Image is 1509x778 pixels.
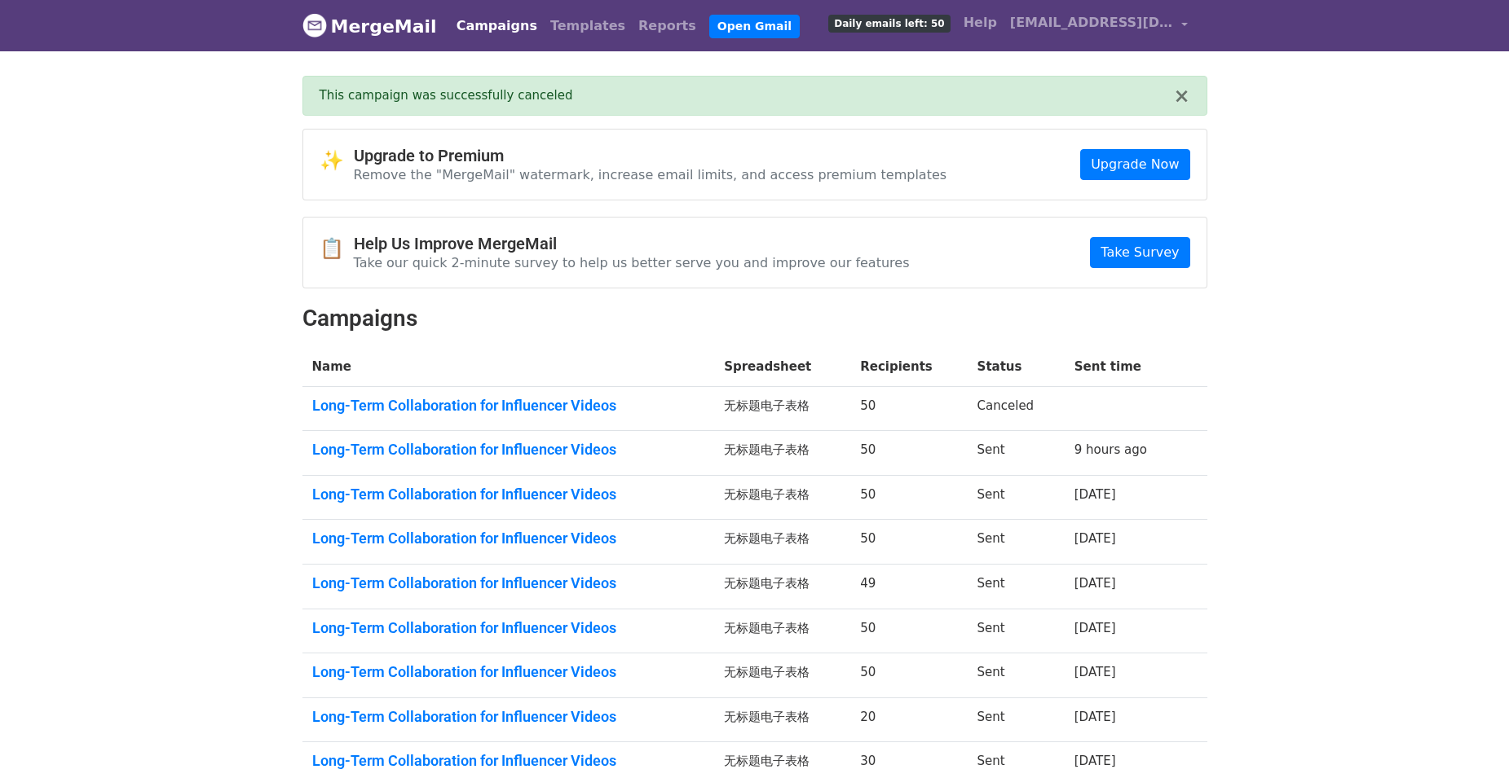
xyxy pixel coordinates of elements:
[968,475,1065,520] td: Sent
[354,146,947,165] h4: Upgrade to Premium
[714,697,850,742] td: 无标题电子表格
[850,609,967,653] td: 50
[850,386,967,431] td: 50
[714,386,850,431] td: 无标题电子表格
[714,564,850,609] td: 无标题电子表格
[1074,576,1116,591] a: [DATE]
[957,7,1004,39] a: Help
[1173,86,1189,106] button: ×
[320,149,354,173] span: ✨
[714,653,850,698] td: 无标题电子表格
[354,166,947,183] p: Remove the "MergeMail" watermark, increase email limits, and access premium templates
[312,752,705,770] a: Long-Term Collaboration for Influencer Videos
[1074,754,1116,768] a: [DATE]
[828,15,950,33] span: Daily emails left: 50
[850,348,967,386] th: Recipients
[312,530,705,547] a: Long-Term Collaboration for Influencer Videos
[312,619,705,637] a: Long-Term Collaboration for Influencer Videos
[544,10,632,42] a: Templates
[1074,621,1116,635] a: [DATE]
[312,574,705,592] a: Long-Term Collaboration for Influencer Videos
[850,697,967,742] td: 20
[968,386,1065,431] td: Canceled
[302,13,327,37] img: MergeMail logo
[1010,13,1173,33] span: [EMAIL_ADDRESS][DOMAIN_NAME]
[320,86,1174,105] div: This campaign was successfully canceled
[714,609,850,653] td: 无标题电子表格
[968,431,1065,476] td: Sent
[312,486,705,503] a: Long-Term Collaboration for Influencer Videos
[1065,348,1182,386] th: Sent time
[312,708,705,726] a: Long-Term Collaboration for Influencer Videos
[312,663,705,681] a: Long-Term Collaboration for Influencer Videos
[1074,710,1116,724] a: [DATE]
[302,305,1207,332] h2: Campaigns
[968,653,1065,698] td: Sent
[1080,149,1189,180] a: Upgrade Now
[1074,487,1116,502] a: [DATE]
[822,7,956,39] a: Daily emails left: 50
[968,697,1065,742] td: Sent
[632,10,703,42] a: Reports
[850,653,967,698] td: 50
[709,15,800,38] a: Open Gmail
[1074,531,1116,546] a: [DATE]
[354,234,910,253] h4: Help Us Improve MergeMail
[1074,442,1147,457] a: 9 hours ago
[1074,665,1116,679] a: [DATE]
[968,520,1065,565] td: Sent
[714,475,850,520] td: 无标题电子表格
[714,520,850,565] td: 无标题电子表格
[312,441,705,459] a: Long-Term Collaboration for Influencer Videos
[968,564,1065,609] td: Sent
[320,237,354,261] span: 📋
[1004,7,1194,45] a: [EMAIL_ADDRESS][DOMAIN_NAME]
[850,431,967,476] td: 50
[1090,237,1189,268] a: Take Survey
[302,9,437,43] a: MergeMail
[714,431,850,476] td: 无标题电子表格
[968,609,1065,653] td: Sent
[354,254,910,271] p: Take our quick 2-minute survey to help us better serve you and improve our features
[850,520,967,565] td: 50
[968,348,1065,386] th: Status
[302,348,715,386] th: Name
[850,564,967,609] td: 49
[850,475,967,520] td: 50
[312,397,705,415] a: Long-Term Collaboration for Influencer Videos
[450,10,544,42] a: Campaigns
[714,348,850,386] th: Spreadsheet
